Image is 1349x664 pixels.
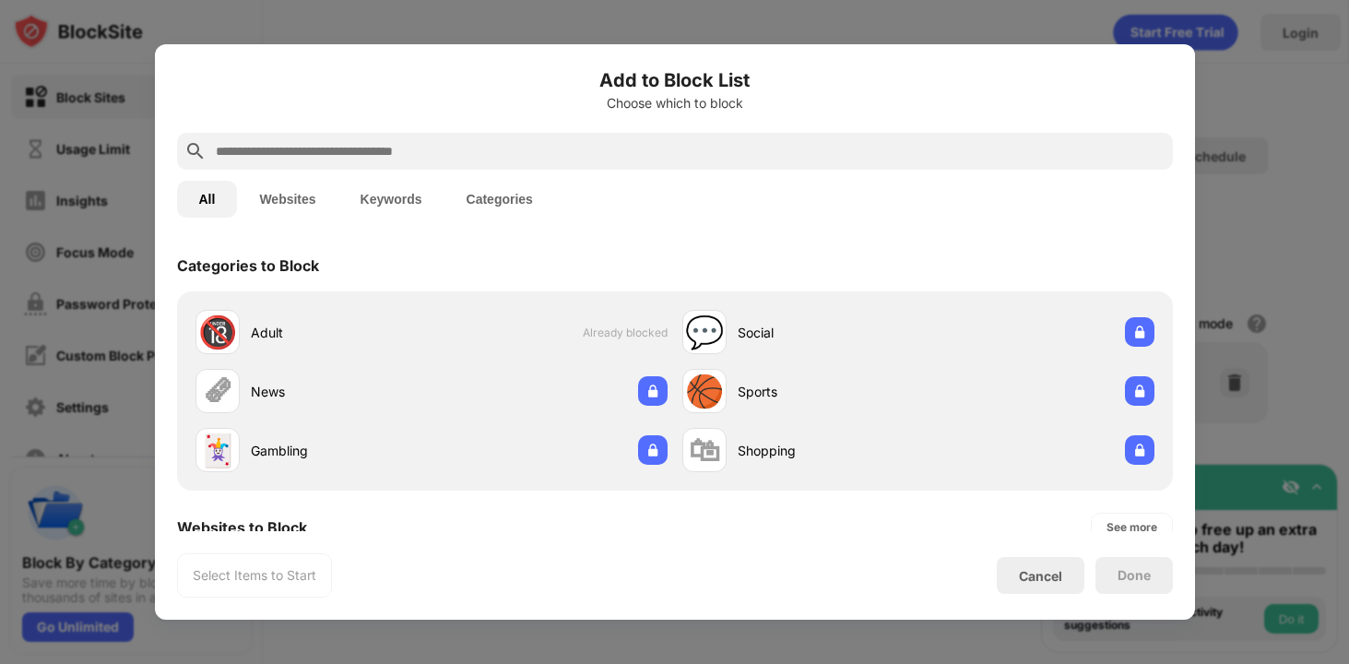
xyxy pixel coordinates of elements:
[689,432,720,469] div: 🛍
[1118,568,1151,583] div: Done
[338,181,444,218] button: Keywords
[177,256,319,275] div: Categories to Block
[177,518,307,537] div: Websites to Block
[738,323,918,342] div: Social
[1106,518,1157,537] div: See more
[685,314,724,351] div: 💬
[177,181,238,218] button: All
[193,566,316,585] div: Select Items to Start
[177,96,1173,111] div: Choose which to block
[685,373,724,410] div: 🏀
[251,323,432,342] div: Adult
[198,432,237,469] div: 🃏
[198,314,237,351] div: 🔞
[237,181,337,218] button: Websites
[1019,568,1062,584] div: Cancel
[738,441,918,460] div: Shopping
[184,140,207,162] img: search.svg
[251,382,432,401] div: News
[738,382,918,401] div: Sports
[202,373,233,410] div: 🗞
[444,181,555,218] button: Categories
[583,326,668,339] span: Already blocked
[177,66,1173,94] h6: Add to Block List
[251,441,432,460] div: Gambling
